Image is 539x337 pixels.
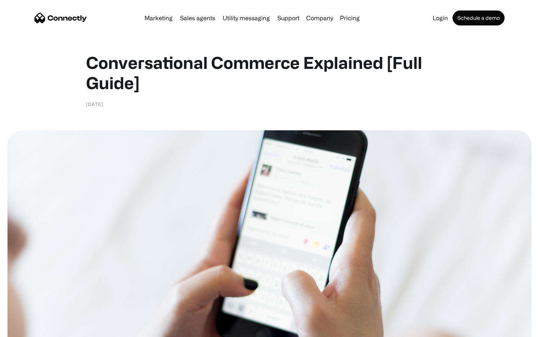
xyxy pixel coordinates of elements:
a: Schedule a demo [453,10,505,25]
div: [DATE] [86,100,103,108]
h1: Conversational Commerce Explained [Full Guide] [86,52,453,93]
div: Company [306,13,333,23]
a: Pricing [337,15,363,21]
a: Utility messaging [220,15,273,21]
a: Marketing [141,15,176,21]
a: Support [274,15,302,21]
ul: Language list [15,324,45,334]
aside: Language selected: English [7,324,45,334]
a: Login [430,15,451,21]
a: Sales agents [177,15,218,21]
